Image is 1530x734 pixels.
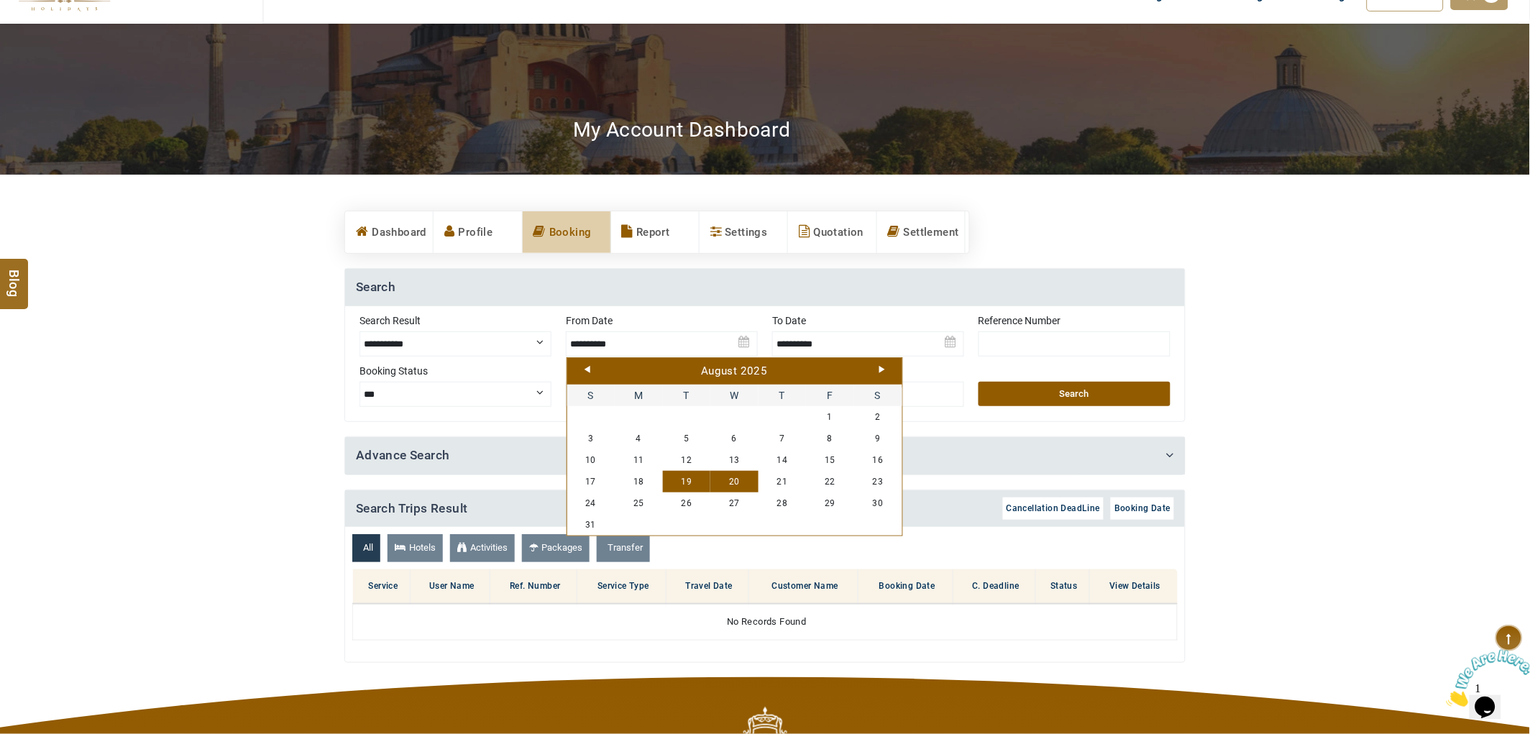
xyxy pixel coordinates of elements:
[759,471,807,492] a: 21
[854,492,902,514] a: 30
[806,428,854,449] a: 8
[567,385,615,406] span: Sunday
[615,428,663,449] a: 4
[567,449,615,471] a: 10
[359,313,551,328] label: Search Result
[953,569,1035,604] th: C. Deadline
[877,211,965,253] a: Settlement
[854,428,902,449] a: 9
[854,449,902,471] a: 16
[663,428,711,449] a: 5
[1007,503,1100,513] span: Cancellation DeadLine
[615,449,663,471] a: 11
[710,471,759,492] a: 20
[806,471,854,492] a: 22
[490,569,577,604] th: Ref. Number
[567,514,615,536] a: 31
[979,382,1171,406] button: Search
[1441,644,1530,712] iframe: chat widget
[410,569,490,604] th: User Name
[345,211,433,253] a: Dashboard
[359,364,551,378] label: Booking Status
[6,6,12,18] span: 1
[854,406,902,428] a: 2
[663,385,711,406] span: Tuesday
[806,492,854,514] a: 29
[700,211,787,253] a: Settings
[710,385,759,406] span: Wednesday
[663,492,711,514] a: 26
[1089,569,1177,604] th: View Details
[450,534,515,562] a: Activities
[345,269,1185,306] h4: Search
[788,211,876,253] a: Quotation
[5,270,24,283] span: Blog
[577,569,666,604] th: Service Type
[663,471,711,492] a: 19
[741,364,768,377] span: 2025
[567,471,615,492] a: 17
[666,569,748,604] th: Travel Date
[806,385,854,406] span: Friday
[597,534,650,562] a: Transfer
[710,449,759,471] a: 13
[615,471,663,492] a: 18
[585,366,590,373] a: Prev
[854,385,902,406] span: Saturday
[663,449,711,471] a: 12
[567,492,615,514] a: 24
[353,604,1178,640] td: No Records Found
[854,471,902,492] a: 23
[356,448,450,462] a: Advance Search
[979,313,1171,328] label: Reference Number
[353,569,411,604] th: Service
[759,428,807,449] a: 7
[759,449,807,471] a: 14
[611,211,699,253] a: Report
[567,428,615,449] a: 3
[388,534,443,562] a: Hotels
[1114,503,1171,513] span: Booking Date
[879,366,885,373] a: Next
[748,569,858,604] th: Customer Name
[1035,569,1089,604] th: Status
[701,364,737,377] span: August
[523,211,610,253] a: Booking
[573,117,791,142] h2: My Account Dashboard
[759,385,807,406] span: Thursday
[615,492,663,514] a: 25
[522,534,590,562] a: Packages
[434,211,521,253] a: Profile
[806,406,854,428] a: 1
[710,428,759,449] a: 6
[759,492,807,514] a: 28
[710,492,759,514] a: 27
[615,385,663,406] span: Monday
[6,6,95,63] img: Chat attention grabber
[806,449,854,471] a: 15
[858,569,953,604] th: Booking Date
[352,534,380,562] a: All
[345,490,1185,528] h4: Search Trips Result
